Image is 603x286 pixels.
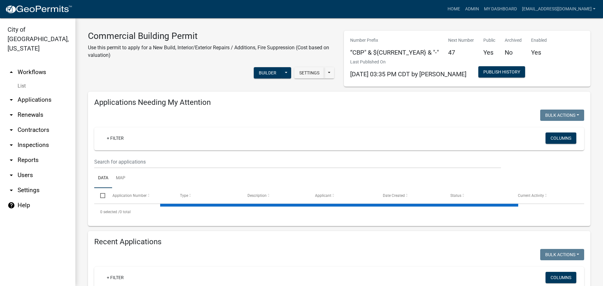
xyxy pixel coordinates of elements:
[94,168,112,188] a: Data
[519,3,598,15] a: [EMAIL_ADDRESS][DOMAIN_NAME]
[481,3,519,15] a: My Dashboard
[94,204,584,220] div: 0 total
[350,49,439,56] h5: “CBP" & ${CURRENT_YEAR} & "-"
[463,3,481,15] a: Admin
[546,272,576,283] button: Columns
[350,37,439,44] p: Number Prefix
[94,155,501,168] input: Search for applications
[478,70,525,75] wm-modal-confirm: Workflow Publish History
[94,237,584,246] h4: Recent Applications
[8,202,15,209] i: help
[112,168,129,188] a: Map
[102,132,129,144] a: + Filter
[383,193,405,198] span: Date Created
[505,37,522,44] p: Archived
[448,37,474,44] p: Next Number
[483,49,495,56] h5: Yes
[254,67,281,78] button: Builder
[478,66,525,78] button: Publish History
[8,171,15,179] i: arrow_drop_down
[540,110,584,121] button: Bulk Actions
[88,31,334,41] h3: Commercial Building Permit
[350,59,466,65] p: Last Published On
[94,98,584,107] h4: Applications Needing My Attention
[505,49,522,56] h5: No
[8,141,15,149] i: arrow_drop_down
[377,188,444,203] datatable-header-cell: Date Created
[8,126,15,134] i: arrow_drop_down
[531,49,547,56] h5: Yes
[518,193,544,198] span: Current Activity
[309,188,377,203] datatable-header-cell: Applicant
[512,188,579,203] datatable-header-cell: Current Activity
[112,193,147,198] span: Application Number
[540,249,584,260] button: Bulk Actions
[448,49,474,56] h5: 47
[242,188,309,203] datatable-header-cell: Description
[180,193,188,198] span: Type
[100,210,120,214] span: 0 selected /
[8,96,15,104] i: arrow_drop_down
[8,156,15,164] i: arrow_drop_down
[546,132,576,144] button: Columns
[174,188,242,203] datatable-header-cell: Type
[294,67,324,78] button: Settings
[531,37,547,44] p: Enabled
[8,111,15,119] i: arrow_drop_down
[350,70,466,78] span: [DATE] 03:35 PM CDT by [PERSON_NAME]
[483,37,495,44] p: Public
[8,186,15,194] i: arrow_drop_down
[8,68,15,76] i: arrow_drop_up
[315,193,331,198] span: Applicant
[444,188,512,203] datatable-header-cell: Status
[102,272,129,283] a: + Filter
[247,193,267,198] span: Description
[450,193,461,198] span: Status
[88,44,334,59] p: Use this permit to apply for a New Build, Interior/Exterior Repairs / Additions, Fire Suppression...
[94,188,106,203] datatable-header-cell: Select
[106,188,174,203] datatable-header-cell: Application Number
[445,3,463,15] a: Home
